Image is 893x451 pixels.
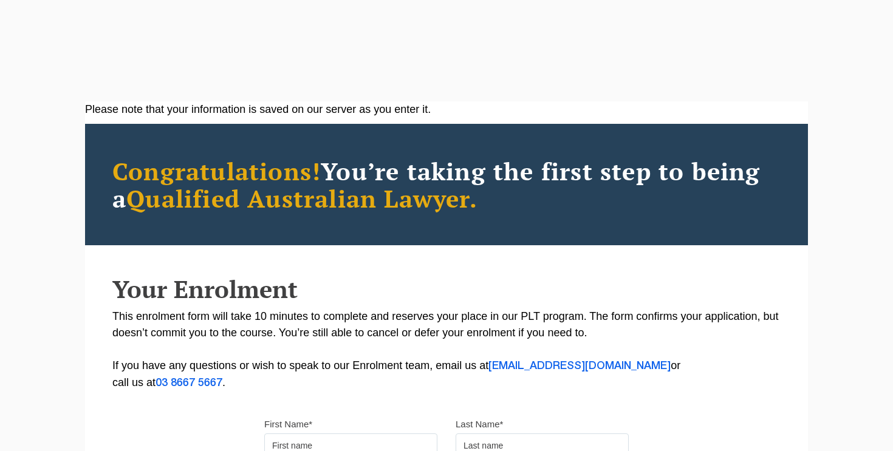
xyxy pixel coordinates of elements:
[112,308,781,392] p: This enrolment form will take 10 minutes to complete and reserves your place in our PLT program. ...
[488,361,671,371] a: [EMAIL_ADDRESS][DOMAIN_NAME]
[112,276,781,302] h2: Your Enrolment
[264,418,312,430] label: First Name*
[456,418,503,430] label: Last Name*
[126,182,477,214] span: Qualified Australian Lawyer.
[156,378,222,388] a: 03 8667 5667
[112,155,321,187] span: Congratulations!
[112,157,781,212] h2: You’re taking the first step to being a
[85,101,808,118] div: Please note that your information is saved on our server as you enter it.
